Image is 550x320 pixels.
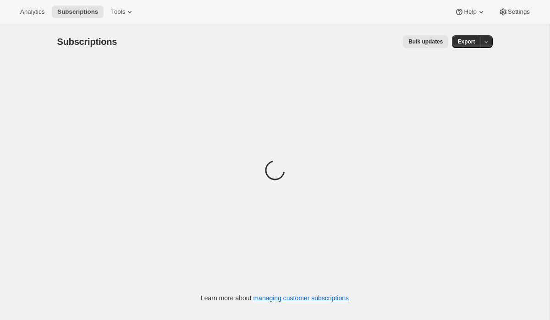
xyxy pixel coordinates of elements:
[464,8,476,16] span: Help
[403,35,448,48] button: Bulk updates
[201,293,349,303] p: Learn more about
[57,37,117,47] span: Subscriptions
[449,5,491,18] button: Help
[457,38,475,45] span: Export
[20,8,44,16] span: Analytics
[111,8,125,16] span: Tools
[15,5,50,18] button: Analytics
[105,5,140,18] button: Tools
[493,5,535,18] button: Settings
[452,35,480,48] button: Export
[57,8,98,16] span: Subscriptions
[408,38,443,45] span: Bulk updates
[52,5,104,18] button: Subscriptions
[253,294,349,302] a: managing customer subscriptions
[508,8,530,16] span: Settings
